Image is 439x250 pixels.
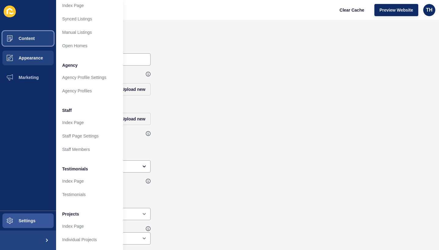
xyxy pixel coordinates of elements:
[56,220,123,233] a: Index Page
[116,113,151,125] button: Upload new
[62,166,88,172] span: Testimonials
[62,62,78,68] span: Agency
[56,12,123,26] a: Synced Listings
[56,26,123,39] a: Manual Listings
[56,188,123,201] a: Testimonials
[56,174,123,188] a: Index Page
[334,4,369,16] button: Clear Cache
[62,107,72,113] span: Staff
[56,39,123,52] a: Open Homes
[56,84,123,98] a: Agency Profiles
[426,7,432,13] span: TH
[340,7,364,13] span: Clear Cache
[116,83,151,95] button: Upload new
[56,129,123,143] a: Staff Page Settings
[121,116,145,122] span: Upload new
[56,233,123,246] a: Individual Projects
[121,86,145,92] span: Upload new
[380,7,413,13] span: Preview Website
[56,143,123,156] a: Staff Members
[56,116,123,129] a: Index Page
[56,71,123,84] a: Agency Profile Settings
[62,211,79,217] span: Projects
[374,4,418,16] button: Preview Website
